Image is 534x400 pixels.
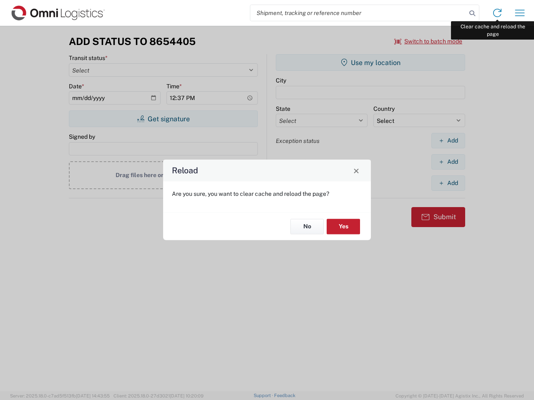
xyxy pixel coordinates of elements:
button: Yes [327,219,360,234]
h4: Reload [172,165,198,177]
button: No [290,219,324,234]
p: Are you sure, you want to clear cache and reload the page? [172,190,362,197]
input: Shipment, tracking or reference number [250,5,466,21]
button: Close [350,165,362,176]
